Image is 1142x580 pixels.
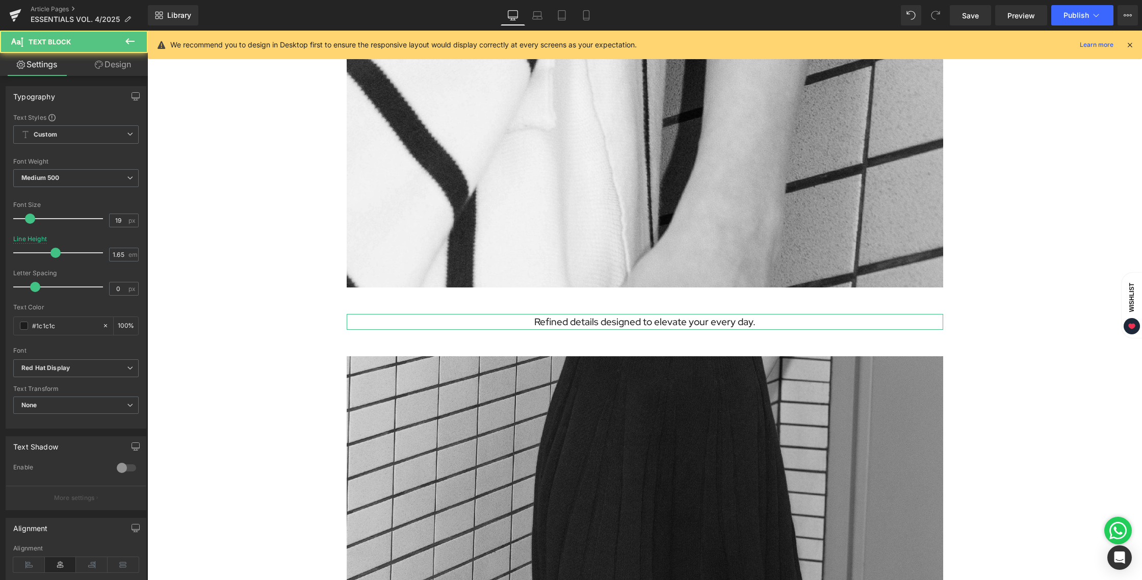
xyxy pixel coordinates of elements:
div: Alignment [13,545,139,552]
i: Red Hat Display [21,364,70,373]
p: Refined details designed to elevate your every day. [199,283,796,299]
div: Font Weight [13,158,139,165]
span: Publish [1063,11,1089,19]
span: em [128,251,137,258]
div: Line Height [13,235,47,243]
input: Color [32,320,97,331]
button: Redo [925,5,946,25]
p: We recommend you to design in Desktop first to ensure the responsive layout would display correct... [170,39,637,50]
div: Text Transform [13,385,139,392]
a: Laptop [525,5,550,25]
button: Undo [901,5,921,25]
span: px [128,285,137,292]
span: Text Block [29,38,71,46]
a: Desktop [501,5,525,25]
div: Text Shadow [13,437,58,451]
div: Text Styles [13,113,139,121]
div: Open Intercom Messenger [1107,545,1132,570]
b: Custom [34,130,57,139]
a: Tablet [550,5,574,25]
div: Font Size [13,201,139,208]
a: Preview [995,5,1047,25]
div: Font [13,347,139,354]
a: New Library [148,5,198,25]
span: Library [167,11,191,20]
span: px [128,217,137,224]
button: More [1118,5,1138,25]
span: Preview [1007,10,1035,21]
div: % [114,317,138,335]
a: Article Pages [31,5,148,13]
a: Mobile [574,5,599,25]
p: More settings [54,493,95,503]
div: Enable [13,463,107,474]
div: Letter Spacing [13,270,139,277]
a: Learn more [1076,39,1118,51]
b: None [21,401,37,409]
a: Design [76,53,150,76]
button: More settings [6,486,146,510]
span: ESSENTIALS VOL. 4/2025 [31,15,120,23]
div: Text Color [13,304,139,311]
div: Alignment [13,518,48,533]
span: Save [962,10,979,21]
button: Publish [1051,5,1113,25]
div: Typography [13,87,55,101]
b: Medium 500 [21,174,59,181]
